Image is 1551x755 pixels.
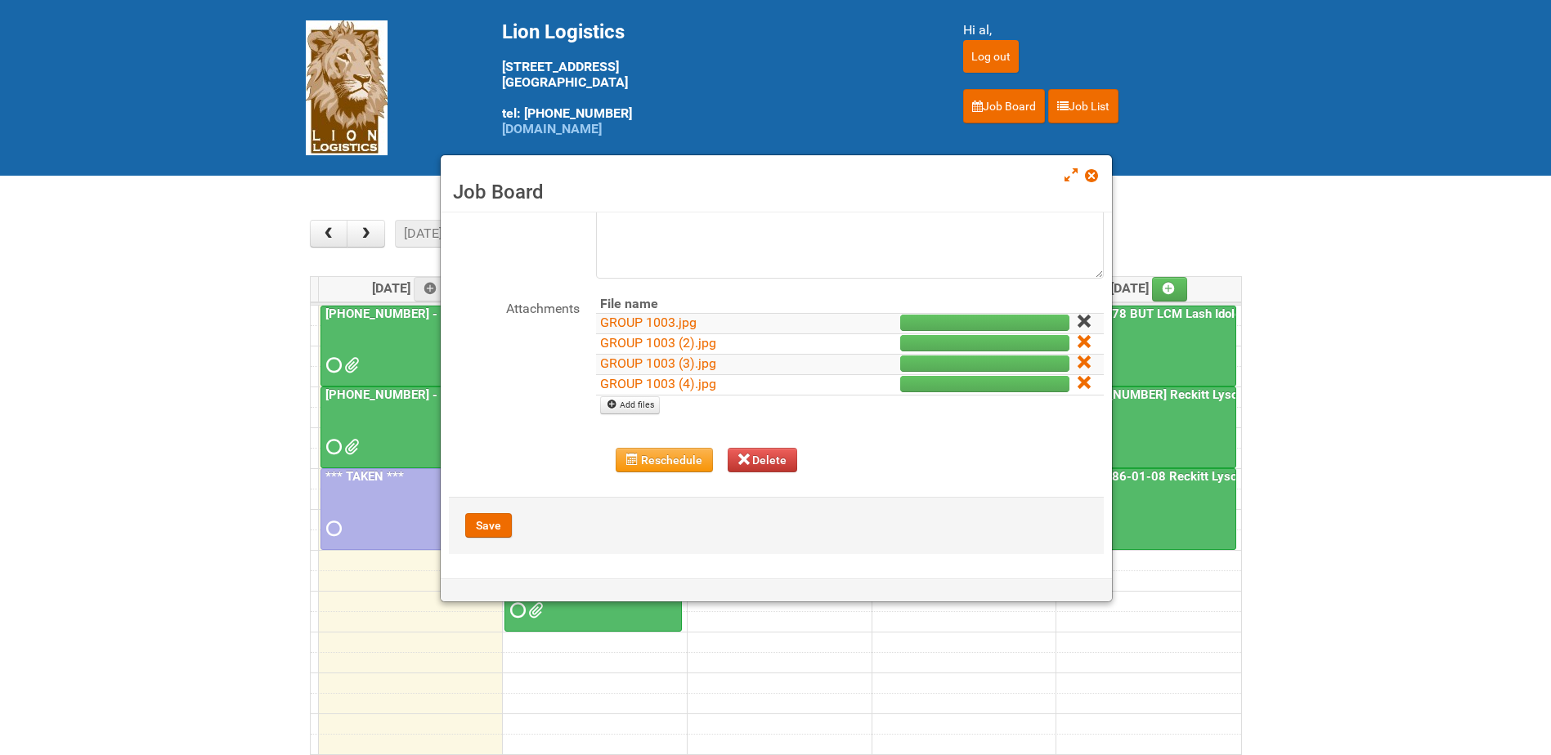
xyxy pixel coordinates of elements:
span: Lion25-055556-01_LABELS_03Oct25.xlsx MOR - 25-055556-01.xlsm G147.png G258.png G369.png M147.png ... [344,360,356,371]
span: GROUP 1003.jpg GROUP 1003 (2).jpg GROUP 1003 (3).jpg GROUP 1003 (4).jpg GROUP 1003 (5).jpg GROUP ... [344,441,356,453]
a: GROUP 1003 (3).jpg [600,355,716,371]
span: Requested [510,605,522,616]
input: Log out [963,40,1019,73]
a: 25-058978 BUT LCM Lash Idole US / Retest [1058,306,1236,387]
textarea: 10/6-- Uploaded photo approvals [596,164,1104,279]
a: Job Board [963,89,1045,123]
span: [DATE] [1110,280,1188,296]
a: [PHONE_NUMBER] - Naked Reformulation Mailing 1 [322,306,614,321]
button: Reschedule [616,448,713,472]
a: [PHONE_NUMBER] Reckitt Lysol Wipes Stage 4 - labeling day [1058,386,1236,468]
a: Job List [1048,89,1118,123]
h3: Job Board [453,180,1100,204]
span: Requested [326,360,338,371]
a: [DOMAIN_NAME] [502,121,602,136]
a: [PHONE_NUMBER] - Naked Reformulation Mailing 1 PHOTOS [321,386,498,468]
span: Requested [326,523,338,534]
a: GROUP 1003 (2).jpg [600,335,716,351]
a: Add an event [1152,277,1188,302]
button: [DATE] [395,220,451,248]
span: [DATE] [372,280,450,296]
a: [PHONE_NUMBER] - Naked Reformulation Mailing 1 PHOTOS [322,387,665,402]
button: Delete [728,448,798,472]
a: Lion Logistics [306,79,388,95]
button: Save [465,513,512,538]
a: Add files [600,396,660,414]
div: Hi al, [963,20,1246,40]
span: GROUP 1001 (BACK).jpg GROUP 1001.jpg [528,605,540,616]
label: Attachments [449,295,580,319]
a: 25-058978 BUT LCM Lash Idole US / Retest [1060,306,1311,321]
a: [PHONE_NUMBER] Reckitt Lysol Wipes Stage 4 - labeling day [1060,387,1405,402]
a: GROUP 1003.jpg [600,315,697,330]
span: Lion Logistics [502,20,625,43]
span: Requested [326,441,338,453]
a: 25-011286-01-08 Reckitt Lysol Laundry Scented [1060,469,1338,484]
a: [PHONE_NUMBER] - Naked Reformulation Mailing 1 [321,306,498,387]
a: GROUP 1003 (4).jpg [600,376,716,391]
div: [STREET_ADDRESS] [GEOGRAPHIC_DATA] tel: [PHONE_NUMBER] [502,20,922,136]
a: 25-011286-01-08 Reckitt Lysol Laundry Scented [1058,468,1236,550]
a: Add an event [414,277,450,302]
img: Lion Logistics [306,20,388,155]
th: File name [596,295,832,314]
